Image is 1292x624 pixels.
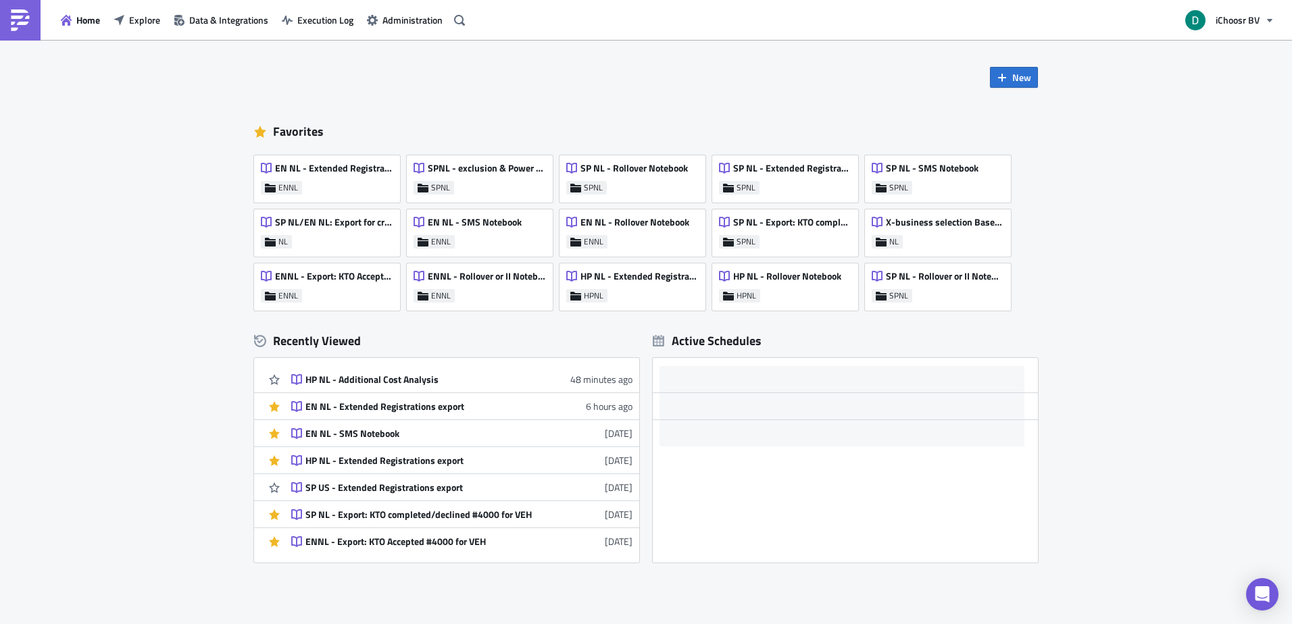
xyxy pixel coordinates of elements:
div: ENNL - Export: KTO Accepted #4000 for VEH [305,536,542,548]
span: HP NL - Rollover Notebook [733,270,841,282]
span: HPNL [584,290,603,301]
a: ENNL - Export: KTO Accepted #4000 for VEH[DATE] [291,528,632,554]
div: Favorites [254,122,1038,142]
div: Recently Viewed [254,331,639,351]
time: 2025-08-14T09:16:53Z [605,507,632,521]
a: HP NL - Extended Registrations export[DATE] [291,447,632,473]
time: 2025-08-14T09:25:16Z [605,480,632,494]
a: SPNL - exclusion & Power back to grid listSPNL [407,149,560,203]
a: EN NL - SMS Notebook[DATE] [291,420,632,446]
div: EN NL - Extended Registrations export [305,400,542,413]
a: EN NL - SMS NotebookENNL [407,203,560,257]
span: NL [278,236,288,247]
a: SP NL - Export: KTO completed/declined #4000 for VEH[DATE] [291,501,632,527]
span: ENNL [278,182,298,193]
button: iChoosr BV [1177,5,1282,35]
span: Execution Log [297,13,353,27]
span: SP NL - Rollover or II Notebook [886,270,1003,282]
span: SPNL [889,290,908,301]
a: ENNL - Export: KTO Accepted #4000 for VEHENNL [254,257,407,311]
button: Explore [107,9,167,30]
span: EN NL - Rollover Notebook [580,216,689,228]
span: Explore [129,13,160,27]
a: EN NL - Extended Registrations export6 hours ago [291,393,632,419]
span: NL [889,236,899,247]
a: SP NL/EN NL: Export for cross check with CRM VEHNL [254,203,407,257]
a: SP US - Extended Registrations export[DATE] [291,474,632,500]
span: ENNL [584,236,603,247]
span: SP NL - Export: KTO completed/declined #4000 for VEH [733,216,851,228]
a: SP NL - Rollover NotebookSPNL [560,149,712,203]
span: HP NL - Extended Registrations export [580,270,698,282]
div: SP NL - Export: KTO completed/declined #4000 for VEH [305,509,542,521]
span: SP NL - SMS Notebook [886,162,978,174]
div: HP NL - Additional Cost Analysis [305,373,542,386]
a: X-business selection Base from ENNLNL [865,203,1018,257]
span: SPNL [584,182,603,193]
time: 2025-08-21T13:12:07Z [605,426,632,440]
span: ENNL - Export: KTO Accepted #4000 for VEH [275,270,393,282]
span: SPNL [889,182,908,193]
span: SPNL [431,182,450,193]
a: HP NL - Extended Registrations exportHPNL [560,257,712,311]
button: Execution Log [275,9,360,30]
a: HP NL - Additional Cost Analysis48 minutes ago [291,366,632,392]
time: 2025-08-14T08:06:59Z [605,534,632,548]
div: SP US - Extended Registrations export [305,482,542,494]
a: HP NL - Rollover NotebookHPNL [712,257,865,311]
div: EN NL - SMS Notebook [305,427,542,440]
span: SPNL - exclusion & Power back to grid list [428,162,545,174]
span: ENNL [431,290,451,301]
time: 2025-08-26T07:09:28Z [586,399,632,413]
span: Data & Integrations [189,13,268,27]
div: HP NL - Extended Registrations export [305,454,542,467]
span: EN NL - SMS Notebook [428,216,522,228]
img: PushMetrics [9,9,31,31]
span: Administration [382,13,443,27]
span: ENNL - Rollover or II Notebook [428,270,545,282]
button: Data & Integrations [167,9,275,30]
span: Home [76,13,100,27]
a: SP NL - Extended Registrations exportSPNL [712,149,865,203]
div: Active Schedules [653,333,762,348]
a: EN NL - Extended Registrations exportENNL [254,149,407,203]
span: iChoosr BV [1216,13,1260,27]
span: X-business selection Base from ENNL [886,216,1003,228]
span: SP NL - Rollover Notebook [580,162,688,174]
button: Administration [360,9,449,30]
span: ENNL [278,290,298,301]
time: 2025-08-15T11:59:33Z [605,453,632,467]
img: Avatar [1184,9,1207,32]
a: SP NL - Export: KTO completed/declined #4000 for VEHSPNL [712,203,865,257]
span: SPNL [737,236,755,247]
span: New [1012,70,1031,84]
a: SP NL - Rollover or II NotebookSPNL [865,257,1018,311]
div: Open Intercom Messenger [1246,578,1278,610]
span: SP NL/EN NL: Export for cross check with CRM VEH [275,216,393,228]
a: EN NL - Rollover NotebookENNL [560,203,712,257]
time: 2025-08-26T12:47:18Z [570,372,632,386]
button: Home [54,9,107,30]
span: ENNL [431,236,451,247]
span: EN NL - Extended Registrations export [275,162,393,174]
a: ENNL - Rollover or II NotebookENNL [407,257,560,311]
button: New [990,67,1038,88]
span: HPNL [737,290,756,301]
span: SPNL [737,182,755,193]
span: SP NL - Extended Registrations export [733,162,851,174]
a: SP NL - SMS NotebookSPNL [865,149,1018,203]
